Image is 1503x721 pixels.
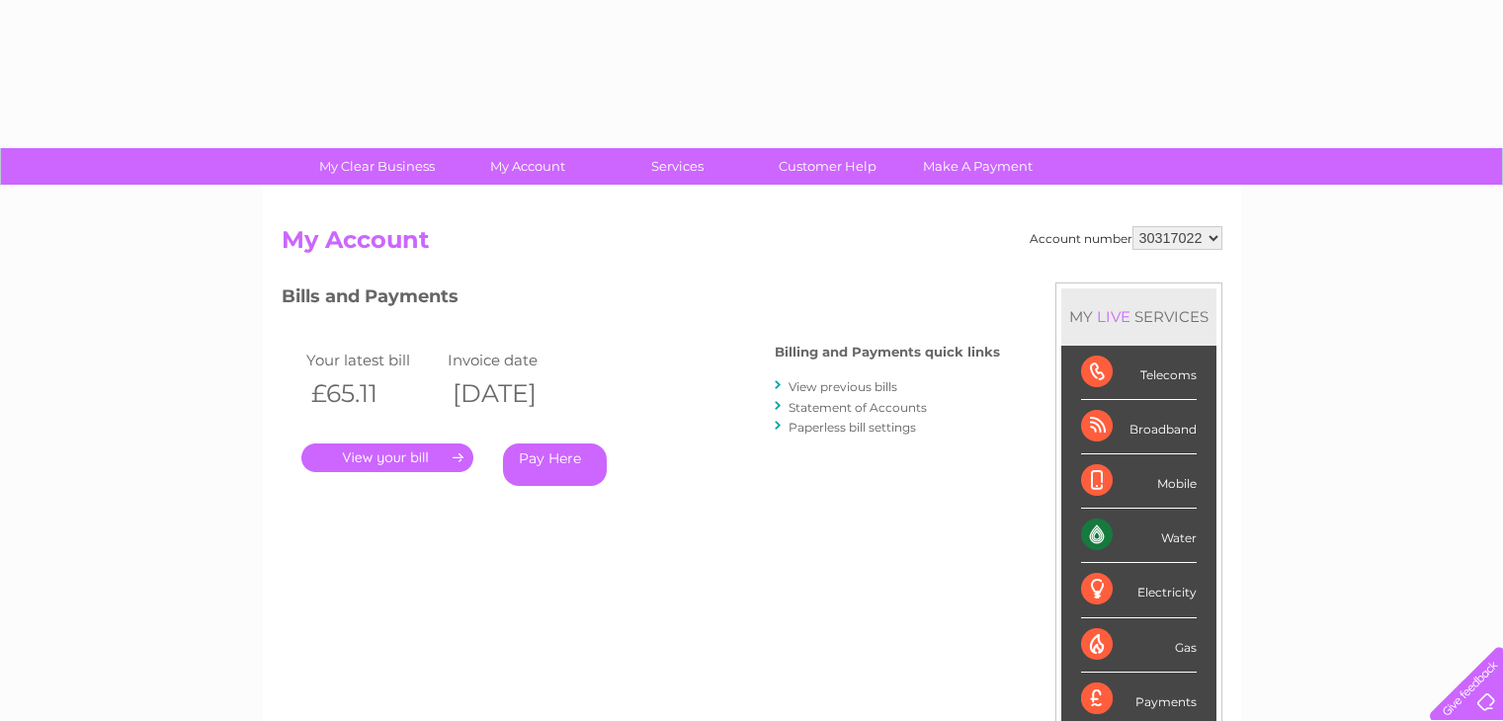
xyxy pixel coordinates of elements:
[775,345,1000,360] h4: Billing and Payments quick links
[1030,226,1222,250] div: Account number
[1081,618,1197,673] div: Gas
[443,347,585,373] td: Invoice date
[746,148,909,185] a: Customer Help
[282,282,1000,317] h3: Bills and Payments
[295,148,459,185] a: My Clear Business
[1081,454,1197,509] div: Mobile
[301,443,473,472] a: .
[301,373,444,414] th: £65.11
[443,373,585,414] th: [DATE]
[789,420,916,435] a: Paperless bill settings
[789,379,897,394] a: View previous bills
[282,226,1222,264] h2: My Account
[596,148,759,185] a: Services
[301,347,444,373] td: Your latest bill
[896,148,1059,185] a: Make A Payment
[1081,563,1197,617] div: Electricity
[1093,307,1134,326] div: LIVE
[503,443,607,486] a: Pay Here
[789,400,927,415] a: Statement of Accounts
[1061,288,1216,345] div: MY SERVICES
[1081,346,1197,400] div: Telecoms
[1081,509,1197,563] div: Water
[446,148,609,185] a: My Account
[1081,400,1197,454] div: Broadband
